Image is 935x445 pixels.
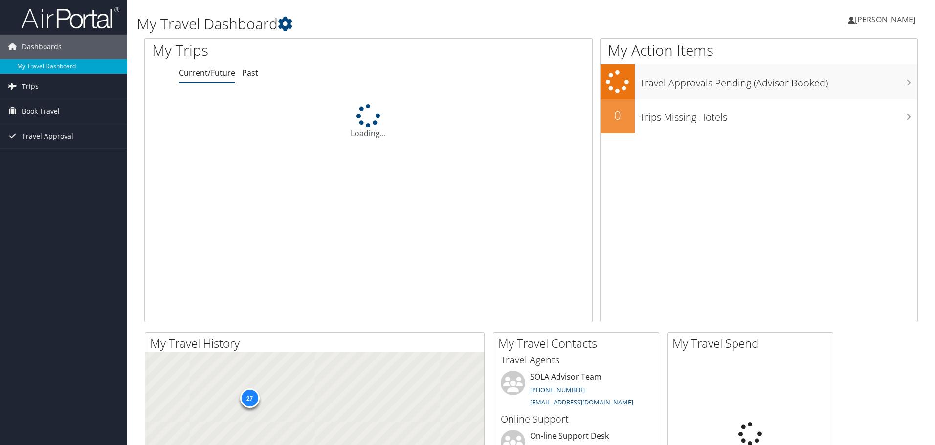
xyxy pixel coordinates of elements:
span: [PERSON_NAME] [855,14,915,25]
a: Current/Future [179,67,235,78]
span: Travel Approval [22,124,73,148]
h2: My Travel Contacts [498,335,659,352]
h3: Online Support [501,412,651,426]
h3: Travel Approvals Pending (Advisor Booked) [640,71,917,90]
span: Book Travel [22,99,60,124]
h3: Travel Agents [501,353,651,367]
h2: My Travel Spend [672,335,833,352]
a: [PERSON_NAME] [848,5,925,34]
a: [EMAIL_ADDRESS][DOMAIN_NAME] [530,398,633,406]
span: Dashboards [22,35,62,59]
a: Travel Approvals Pending (Advisor Booked) [601,64,917,99]
li: SOLA Advisor Team [496,371,656,411]
h2: My Travel History [150,335,484,352]
h3: Trips Missing Hotels [640,106,917,124]
h1: My Trips [152,40,399,61]
h1: My Travel Dashboard [137,14,663,34]
div: Loading... [145,104,592,139]
a: 0Trips Missing Hotels [601,99,917,133]
div: 27 [240,388,259,408]
h1: My Action Items [601,40,917,61]
a: Past [242,67,258,78]
h2: 0 [601,107,635,124]
a: [PHONE_NUMBER] [530,385,585,394]
span: Trips [22,74,39,99]
img: airportal-logo.png [22,6,119,29]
